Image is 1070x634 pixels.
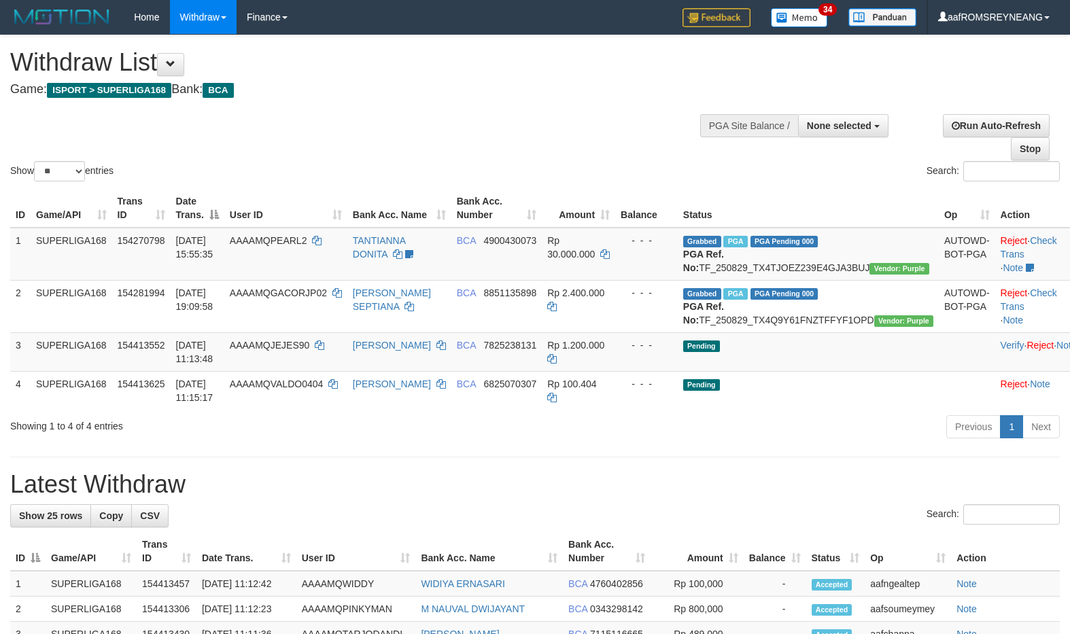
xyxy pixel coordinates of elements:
[230,378,323,389] span: AAAAMQVALDO0404
[137,532,196,571] th: Trans ID: activate to sort column ascending
[700,114,798,137] div: PGA Site Balance /
[939,228,995,281] td: AUTOWD-BOT-PGA
[956,578,977,589] a: Note
[678,228,939,281] td: TF_250829_TX4TJOEZ239E4GJA3BUJ
[1000,415,1023,438] a: 1
[118,378,165,389] span: 154413625
[34,161,85,181] select: Showentries
[615,189,678,228] th: Balance
[1011,137,1050,160] a: Stop
[621,377,672,391] div: - - -
[744,532,806,571] th: Balance: activate to sort column ascending
[542,189,615,228] th: Amount: activate to sort column ascending
[956,603,977,614] a: Note
[1003,315,1023,325] a: Note
[869,263,929,275] span: Vendor URL: https://trx4.1velocity.biz
[750,236,818,247] span: PGA Pending
[457,235,476,246] span: BCA
[176,235,213,260] span: [DATE] 15:55:35
[46,532,137,571] th: Game/API: activate to sort column ascending
[353,340,431,351] a: [PERSON_NAME]
[939,189,995,228] th: Op: activate to sort column ascending
[1001,235,1057,260] a: Check Trans
[415,532,563,571] th: Bank Acc. Name: activate to sort column ascending
[118,235,165,246] span: 154270798
[224,189,347,228] th: User ID: activate to sort column ascending
[951,532,1060,571] th: Action
[131,504,169,527] a: CSV
[744,571,806,597] td: -
[812,579,852,591] span: Accepted
[683,236,721,247] span: Grabbed
[865,532,951,571] th: Op: activate to sort column ascending
[296,571,416,597] td: AAAAMQWIDDY
[10,532,46,571] th: ID: activate to sort column descending
[547,235,595,260] span: Rp 30.000.000
[683,301,724,325] b: PGA Ref. No:
[10,371,31,410] td: 4
[31,228,112,281] td: SUPERLIGA168
[230,287,327,298] span: AAAAMQGACORJP02
[10,471,1060,498] h1: Latest Withdraw
[196,597,296,622] td: [DATE] 11:12:23
[176,287,213,312] span: [DATE] 19:09:58
[621,234,672,247] div: - - -
[296,597,416,622] td: AAAAMQPINKYMAN
[99,510,123,521] span: Copy
[296,532,416,571] th: User ID: activate to sort column ascending
[806,532,865,571] th: Status: activate to sort column ascending
[112,189,171,228] th: Trans ID: activate to sort column ascending
[483,287,536,298] span: Copy 8851135898 to clipboard
[723,236,747,247] span: Marked by aafmaleo
[683,379,720,391] span: Pending
[651,532,744,571] th: Amount: activate to sort column ascending
[568,603,587,614] span: BCA
[1001,235,1028,246] a: Reject
[10,83,700,96] h4: Game: Bank:
[196,571,296,597] td: [DATE] 11:12:42
[946,415,1001,438] a: Previous
[421,578,504,589] a: WIDIYA ERNASARI
[563,532,651,571] th: Bank Acc. Number: activate to sort column ascending
[171,189,224,228] th: Date Trans.: activate to sort column descending
[10,228,31,281] td: 1
[483,340,536,351] span: Copy 7825238131 to clipboard
[651,571,744,597] td: Rp 100,000
[47,83,171,98] span: ISPORT > SUPERLIGA168
[137,571,196,597] td: 154413457
[230,235,307,246] span: AAAAMQPEARL2
[750,288,818,300] span: PGA Pending
[1030,378,1050,389] a: Note
[230,340,310,351] span: AAAAMQJEJES90
[353,378,431,389] a: [PERSON_NAME]
[1026,340,1054,351] a: Reject
[683,249,724,273] b: PGA Ref. No:
[621,338,672,352] div: - - -
[963,504,1060,525] input: Search:
[483,378,536,389] span: Copy 6825070307 to clipboard
[621,286,672,300] div: - - -
[10,189,31,228] th: ID
[683,288,721,300] span: Grabbed
[1022,415,1060,438] a: Next
[10,597,46,622] td: 2
[818,3,837,16] span: 34
[353,287,431,312] a: [PERSON_NAME] SEPTIANA
[547,340,604,351] span: Rp 1.200.000
[31,189,112,228] th: Game/API: activate to sort column ascending
[176,340,213,364] span: [DATE] 11:13:48
[347,189,451,228] th: Bank Acc. Name: activate to sort column ascending
[568,578,587,589] span: BCA
[19,510,82,521] span: Show 25 rows
[46,597,137,622] td: SUPERLIGA168
[10,332,31,371] td: 3
[547,378,596,389] span: Rp 100.404
[31,280,112,332] td: SUPERLIGA168
[451,189,542,228] th: Bank Acc. Number: activate to sort column ascending
[927,161,1060,181] label: Search:
[10,49,700,76] h1: Withdraw List
[137,597,196,622] td: 154413306
[683,340,720,352] span: Pending
[457,378,476,389] span: BCA
[874,315,933,327] span: Vendor URL: https://trx4.1velocity.biz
